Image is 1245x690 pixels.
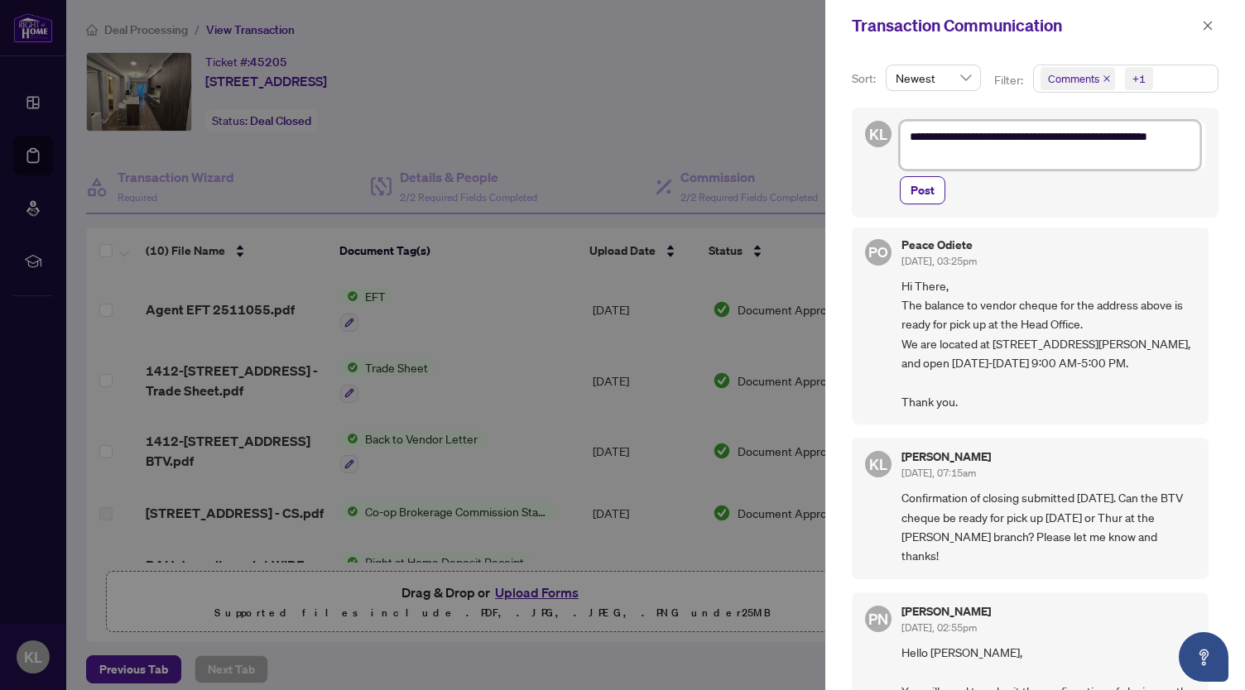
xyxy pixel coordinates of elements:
[901,488,1195,566] span: Confirmation of closing submitted [DATE]. Can the BTV cheque be ready for pick up [DATE] or Thur ...
[1041,67,1115,90] span: Comments
[901,621,977,634] span: [DATE], 02:55pm
[900,176,945,204] button: Post
[896,65,971,90] span: Newest
[1132,70,1146,87] div: +1
[868,607,888,630] span: PN
[911,177,935,204] span: Post
[1103,74,1111,83] span: close
[994,71,1026,89] p: Filter:
[901,606,991,617] h5: [PERSON_NAME]
[852,69,879,88] p: Sort:
[869,453,887,476] span: KL
[901,239,977,251] h5: Peace Odiete
[1048,70,1099,87] span: Comments
[1179,632,1228,682] button: Open asap
[868,241,887,263] span: PO
[901,467,976,479] span: [DATE], 07:15am
[852,13,1197,38] div: Transaction Communication
[1202,20,1214,31] span: close
[901,255,977,267] span: [DATE], 03:25pm
[901,451,991,462] h5: [PERSON_NAME]
[869,122,887,146] span: KL
[901,276,1195,412] span: Hi There, The balance to vendor cheque for the address above is ready for pick up at the Head Off...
